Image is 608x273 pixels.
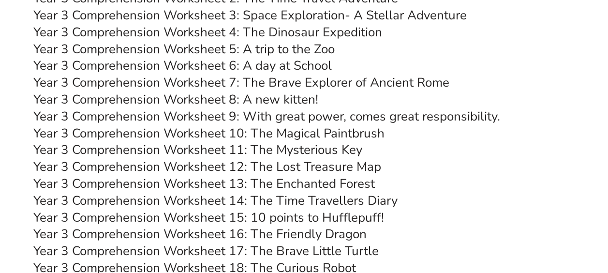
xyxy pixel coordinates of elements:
[33,158,381,175] a: Year 3 Comprehension Worksheet 12: The Lost Treasure Map
[447,164,608,273] iframe: Chat Widget
[33,209,384,226] a: Year 3 Comprehension Worksheet 15: 10 points to Hufflepuff!
[33,141,362,158] a: Year 3 Comprehension Worksheet 11: The Mysterious Key
[33,192,398,209] a: Year 3 Comprehension Worksheet 14: The Time Travellers Diary
[33,226,367,243] a: Year 3 Comprehension Worksheet 16: The Friendly Dragon
[33,108,500,125] a: Year 3 Comprehension Worksheet 9: With great power, comes great responsibility.
[33,243,379,259] a: Year 3 Comprehension Worksheet 17: The Brave Little Turtle
[33,91,318,108] a: Year 3 Comprehension Worksheet 8: A new kitten!
[33,24,382,41] a: Year 3 Comprehension Worksheet 4: The Dinosaur Expedition
[33,175,375,192] a: Year 3 Comprehension Worksheet 13: The Enchanted Forest
[33,7,467,24] a: Year 3 Comprehension Worksheet 3: Space Exploration- A Stellar Adventure
[33,125,385,142] a: Year 3 Comprehension Worksheet 10: The Magical Paintbrush
[33,41,335,58] a: Year 3 Comprehension Worksheet 5: A trip to the Zoo
[33,74,449,91] a: Year 3 Comprehension Worksheet 7: The Brave Explorer of Ancient Rome
[33,57,332,74] a: Year 3 Comprehension Worksheet 6: A day at School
